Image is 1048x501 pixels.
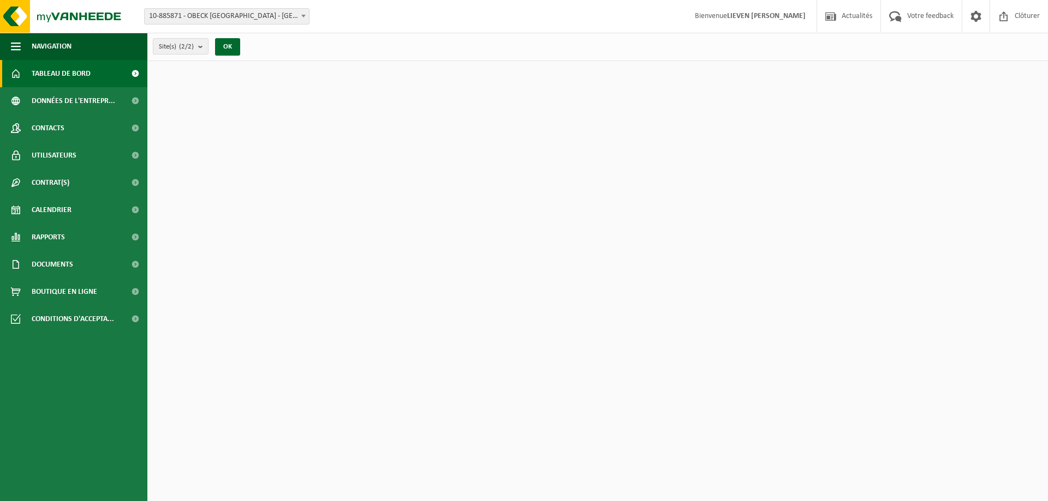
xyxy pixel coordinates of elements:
[179,43,194,50] count: (2/2)
[159,39,194,55] span: Site(s)
[32,87,115,114] span: Données de l'entrepr...
[32,251,73,278] span: Documents
[215,38,240,56] button: OK
[32,278,97,305] span: Boutique en ligne
[32,114,64,142] span: Contacts
[727,12,806,20] strong: LIEVEN [PERSON_NAME]
[32,224,65,251] span: Rapports
[32,305,114,333] span: Conditions d'accepta...
[32,142,76,169] span: Utilisateurs
[32,169,69,196] span: Contrat(s)
[144,8,309,25] span: 10-885871 - OBECK BELGIUM - GHISLENGHIEN
[32,196,72,224] span: Calendrier
[32,33,72,60] span: Navigation
[153,38,209,55] button: Site(s)(2/2)
[145,9,309,24] span: 10-885871 - OBECK BELGIUM - GHISLENGHIEN
[32,60,91,87] span: Tableau de bord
